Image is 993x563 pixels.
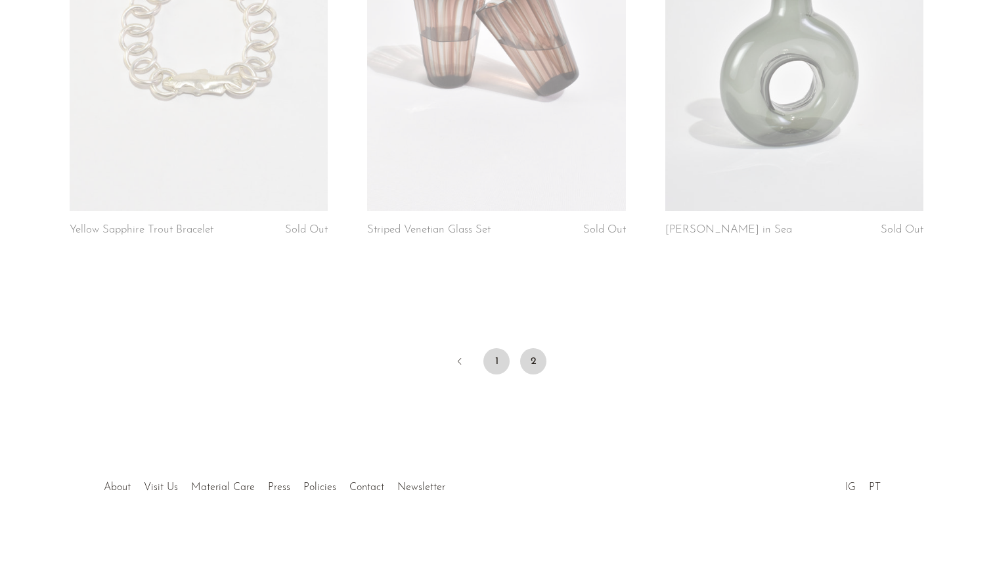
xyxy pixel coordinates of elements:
[483,348,510,374] a: 1
[447,348,473,377] a: Previous
[869,482,881,493] a: PT
[70,224,213,236] a: Yellow Sapphire Trout Bracelet
[367,224,491,236] a: Striped Venetian Glass Set
[191,482,255,493] a: Material Care
[520,348,546,374] span: 2
[839,472,887,497] ul: Social Medias
[665,224,792,236] a: [PERSON_NAME] in Sea
[285,224,328,235] span: Sold Out
[845,482,856,493] a: IG
[144,482,178,493] a: Visit Us
[303,482,336,493] a: Policies
[583,224,626,235] span: Sold Out
[349,482,384,493] a: Contact
[268,482,290,493] a: Press
[881,224,923,235] span: Sold Out
[97,472,452,497] ul: Quick links
[104,482,131,493] a: About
